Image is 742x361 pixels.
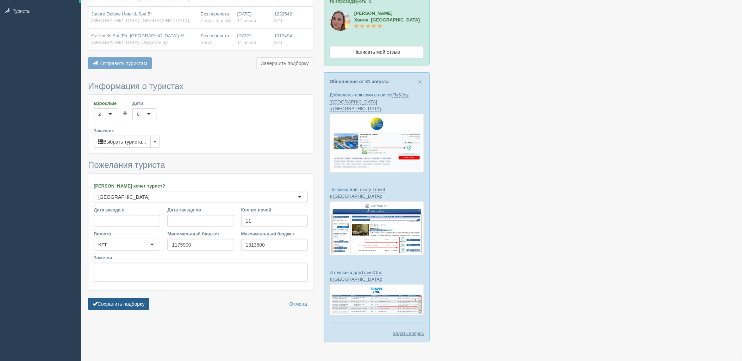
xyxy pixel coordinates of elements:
[94,136,151,148] button: Выбрать туриста...
[274,11,292,17] span: 1232542
[330,91,424,112] p: Добавлены плюсики в поиске :
[201,18,232,23] span: Pegas Touristik
[201,33,232,46] div: Без перелета
[237,18,256,23] span: 11 ночей
[330,187,385,199] a: Luxury Travel в [GEOGRAPHIC_DATA]
[98,111,101,118] div: 2
[94,207,160,213] label: Дата заезда с
[274,33,292,38] span: 1313494
[201,40,213,45] span: Sanat
[330,114,424,173] img: fly-joy-de-proposal-crm-for-travel-agency.png
[237,40,256,45] span: 11 ночей
[94,183,308,189] label: [PERSON_NAME] хочет турист?
[132,100,157,107] label: Дети
[98,194,150,201] div: [GEOGRAPHIC_DATA]
[393,330,424,337] a: Задать вопрос
[330,269,424,283] p: И плюсики для :
[88,160,165,170] span: Пожелания туриста
[167,230,234,237] label: Минимальный бюджет
[201,11,232,24] div: Без перелета
[237,11,269,24] div: [DATE]
[330,46,424,58] a: Написать мой отзыв
[274,18,283,23] span: KZT
[137,111,139,118] div: 0
[241,215,308,227] input: 7-10 или 7,10,14
[91,33,185,38] span: Oz Hotels Sui (Ex. [GEOGRAPHIC_DATA]) 5*
[274,40,283,45] span: KZT
[354,11,420,29] a: [PERSON_NAME]Хвиля, [GEOGRAPHIC_DATA]
[418,78,422,86] span: ×
[91,40,168,45] span: [GEOGRAPHIC_DATA], Окурджалар
[88,57,152,69] button: Отправить туристам
[94,100,118,107] label: Взрослые
[94,127,308,134] label: Заказчик
[98,241,107,248] div: KZT
[237,33,269,46] div: [DATE]
[256,57,313,69] button: Завершить подборку
[285,298,312,310] a: Отмена
[94,230,160,237] label: Валюта
[241,207,308,213] label: Кол-во ночей
[330,186,424,199] p: Плюсики для :
[94,254,308,261] label: Заметки
[91,11,152,17] span: Jadore Deluxe Hotel & Spa 5*
[88,82,313,91] h3: Информация о туристах
[100,61,147,66] span: Отправить туристам
[330,92,409,111] a: Fly&Joy [GEOGRAPHIC_DATA] в [GEOGRAPHIC_DATA]
[330,284,424,316] img: travel-one-%D0%BF%D1%96%D0%B4%D0%B1%D1%96%D1%80%D0%BA%D0%B0-%D1%81%D1%80%D0%BC-%D0%B4%D0%BB%D1%8F...
[330,270,382,282] a: TravelOne в [GEOGRAPHIC_DATA]
[91,18,189,23] span: [GEOGRAPHIC_DATA], [GEOGRAPHIC_DATA]
[330,79,389,84] a: Обновления от 31 августа
[418,78,422,85] button: Close
[330,201,424,255] img: luxury-travel-%D0%BF%D0%BE%D0%B4%D0%B1%D0%BE%D1%80%D0%BA%D0%B0-%D1%81%D1%80%D0%BC-%D0%B4%D0%BB%D1...
[88,298,149,310] button: Сохранить подборку
[241,230,308,237] label: Максимальный бюджет
[167,207,234,213] label: Дата заезда по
